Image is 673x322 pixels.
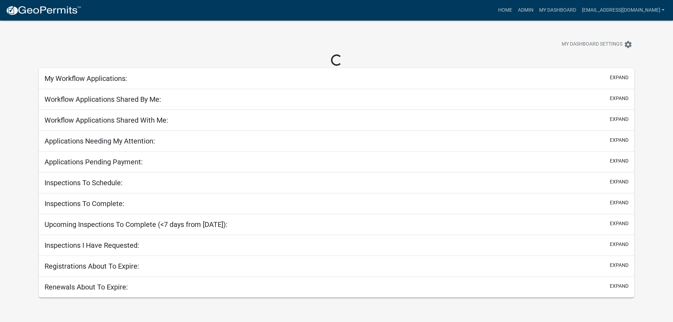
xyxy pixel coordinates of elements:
[45,241,139,250] h5: Inspections I Have Requested:
[610,282,628,290] button: expand
[45,137,155,145] h5: Applications Needing My Attention:
[610,157,628,165] button: expand
[610,95,628,102] button: expand
[610,178,628,186] button: expand
[45,158,143,166] h5: Applications Pending Payment:
[45,116,168,124] h5: Workflow Applications Shared With Me:
[556,37,638,51] button: My Dashboard Settingssettings
[610,136,628,144] button: expand
[610,241,628,248] button: expand
[610,74,628,81] button: expand
[515,4,536,17] a: Admin
[610,220,628,227] button: expand
[562,40,622,49] span: My Dashboard Settings
[45,178,123,187] h5: Inspections To Schedule:
[45,220,228,229] h5: Upcoming Inspections To Complete (<7 days from [DATE]):
[45,262,139,270] h5: Registrations About To Expire:
[610,262,628,269] button: expand
[45,74,127,83] h5: My Workflow Applications:
[624,40,632,49] i: settings
[536,4,579,17] a: My Dashboard
[610,199,628,206] button: expand
[610,116,628,123] button: expand
[495,4,515,17] a: Home
[45,283,128,291] h5: Renewals About To Expire:
[45,199,124,208] h5: Inspections To Complete:
[45,95,161,104] h5: Workflow Applications Shared By Me:
[579,4,667,17] a: [EMAIL_ADDRESS][DOMAIN_NAME]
